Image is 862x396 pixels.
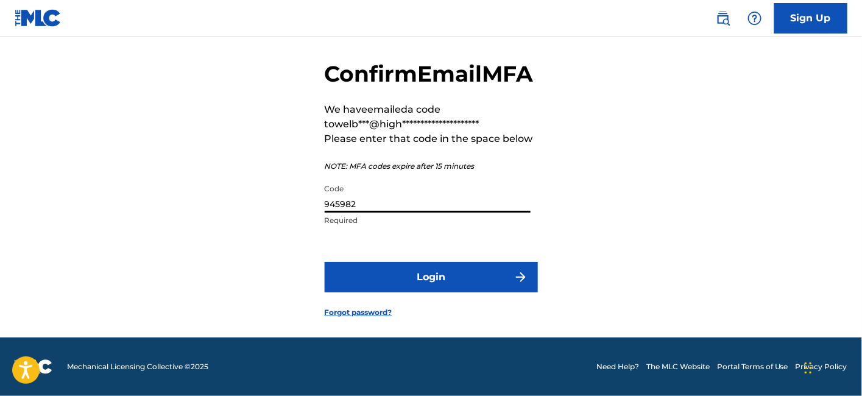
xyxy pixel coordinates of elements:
img: search [716,11,730,26]
a: The MLC Website [646,361,710,372]
h2: Confirm Email MFA [325,60,538,88]
a: Portal Terms of Use [717,361,788,372]
a: Privacy Policy [796,361,847,372]
img: help [747,11,762,26]
p: NOTE: MFA codes expire after 15 minutes [325,161,538,172]
a: Sign Up [774,3,847,34]
img: logo [15,359,52,374]
p: Please enter that code in the space below [325,132,538,146]
span: Mechanical Licensing Collective © 2025 [67,361,208,372]
div: Help [743,6,767,30]
button: Login [325,262,538,292]
a: Public Search [711,6,735,30]
div: Drag [805,350,812,386]
a: Forgot password? [325,307,392,318]
iframe: Chat Widget [801,338,862,396]
img: MLC Logo [15,9,62,27]
img: f7272a7cc735f4ea7f67.svg [514,270,528,285]
a: Need Help? [596,361,639,372]
p: Required [325,215,531,226]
